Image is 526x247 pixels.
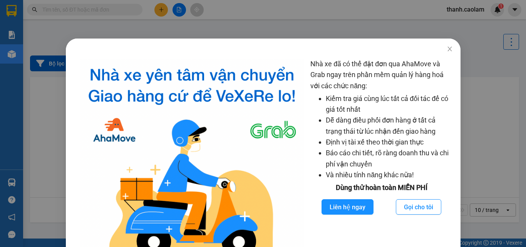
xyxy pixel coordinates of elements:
[404,202,433,212] span: Gọi cho tôi
[326,137,452,148] li: Định vị tài xế theo thời gian thực
[439,39,460,60] button: Close
[326,148,452,170] li: Báo cáo chi tiết, rõ ràng doanh thu và chi phí vận chuyển
[396,199,441,215] button: Gọi cho tôi
[322,199,374,215] button: Liên hệ ngay
[446,46,452,52] span: close
[326,170,452,180] li: Và nhiều tính năng khác nữa!
[326,115,452,137] li: Dễ dàng điều phối đơn hàng ở tất cả trạng thái từ lúc nhận đến giao hàng
[330,202,365,212] span: Liên hệ ngay
[310,182,452,193] div: Dùng thử hoàn toàn MIỄN PHÍ
[326,93,452,115] li: Kiểm tra giá cùng lúc tất cả đối tác để có giá tốt nhất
